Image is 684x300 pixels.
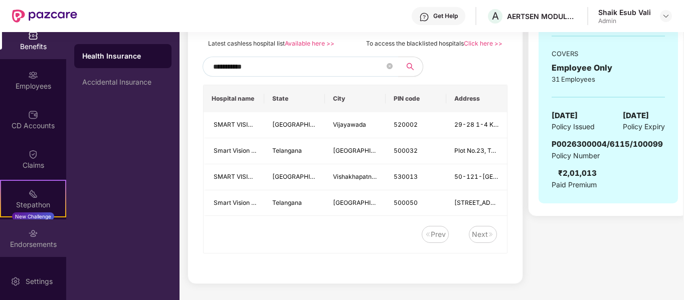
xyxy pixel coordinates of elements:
[662,12,670,20] img: svg+xml;base64,PHN2ZyBpZD0iRHJvcGRvd24tMzJ4MzIiIHhtbG5zPSJodHRwOi8vd3d3LnczLm9yZy8yMDAwL3N2ZyIgd2...
[23,276,56,286] div: Settings
[12,212,54,220] div: New Challenge
[454,121,614,128] span: 29-28 1-4 KOVELAMUDIVARI STREET, SURYARAOPET
[28,149,38,159] img: svg+xml;base64,PHN2ZyBpZD0iQ2xhaW0iIHhtbG5zPSJodHRwOi8vd3d3LnczLm9yZy8yMDAwL3N2ZyIgd2lkdGg9IjIwIi...
[28,110,38,120] img: svg+xml;base64,PHN2ZyBpZD0iQ0RfQWNjb3VudHMiIGRhdGEtbmFtZT0iQ0QgQWNjb3VudHMiIHhtbG5zPSJodHRwOi8vd3...
[552,110,578,122] span: [DATE]
[431,229,446,240] div: Prev
[333,173,381,180] span: Vishakhapatnam
[464,40,502,47] a: Click here >>
[204,112,264,138] td: SMART VISION EYE SPECIALITIES PRIVATE LIMITED
[598,8,651,17] div: Shaik Esub Vali
[204,190,264,216] td: Smart Vision Eye Hospital
[552,139,663,149] span: P0026300004/6115/100099
[264,164,325,190] td: Andhra Pradesh
[333,147,396,154] span: [GEOGRAPHIC_DATA]
[285,40,334,47] a: Available here >>
[204,138,264,164] td: Smart Vision Eye Specialities Pvt Ltd
[325,112,386,138] td: Vijayawada
[552,121,595,132] span: Policy Issued
[387,62,393,72] span: close-circle
[552,74,665,84] div: 31 Employees
[454,173,611,180] span: 50-121-[GEOGRAPHIC_DATA], [GEOGRAPHIC_DATA]
[212,95,256,103] span: Hospital name
[472,229,488,240] div: Next
[264,85,325,112] th: State
[325,190,386,216] td: Hyderabad
[11,276,21,286] img: svg+xml;base64,PHN2ZyBpZD0iU2V0dGluZy0yMHgyMCIgeG1sbnM9Imh0dHA6Ly93d3cudzMub3JnLzIwMDAvc3ZnIiB3aW...
[446,112,507,138] td: 29-28 1-4 KOVELAMUDIVARI STREET, SURYARAOPET
[272,121,335,128] span: [GEOGRAPHIC_DATA]
[552,151,600,160] span: Policy Number
[272,147,302,154] span: Telangana
[28,228,38,238] img: svg+xml;base64,PHN2ZyBpZD0iRW5kb3JzZW1lbnRzIiB4bWxucz0iaHR0cDovL3d3dy53My5vcmcvMjAwMC9zdmciIHdpZH...
[214,147,317,154] span: Smart Vision Eye Specialities Pvt Ltd
[366,40,464,47] span: To access the blacklisted hospitals
[28,31,38,41] img: svg+xml;base64,PHN2ZyBpZD0iQmVuZWZpdHMiIHhtbG5zPSJodHRwOi8vd3d3LnczLm9yZy8yMDAwL3N2ZyIgd2lkdGg9Ij...
[208,40,285,47] span: Latest cashless hospital list
[214,121,362,128] span: SMART VISION EYE SPECIALITIES PRIVATE LIMITED
[387,63,393,69] span: close-circle
[386,85,446,112] th: PIN code
[394,199,418,206] span: 500050
[419,12,429,22] img: svg+xml;base64,PHN2ZyBpZD0iSGVscC0zMngzMiIgeG1sbnM9Imh0dHA6Ly93d3cudzMub3JnLzIwMDAvc3ZnIiB3aWR0aD...
[446,138,507,164] td: Plot No.23, Telecom Nagar, Gachibowli Serilingampally Rangareddy
[433,12,458,20] div: Get Help
[325,85,386,112] th: City
[12,10,77,23] img: New Pazcare Logo
[272,199,302,206] span: Telangana
[507,12,577,21] div: AERTSEN MODULARS PRIVATE LIMITED
[204,85,264,112] th: Hospital name
[325,138,386,164] td: Hyderabad
[28,189,38,199] img: svg+xml;base64,PHN2ZyB4bWxucz0iaHR0cDovL3d3dy53My5vcmcvMjAwMC9zdmciIHdpZHRoPSIyMSIgaGVpZ2h0PSIyMC...
[598,17,651,25] div: Admin
[454,199,612,206] span: [STREET_ADDRESS][PERSON_NAME][PERSON_NAME]
[333,121,366,128] span: Vijayawada
[558,167,597,179] div: ₹2,01,013
[552,179,597,190] span: Paid Premium
[398,57,423,77] button: search
[1,200,65,210] div: Stepathon
[325,164,386,190] td: Vishakhapatnam
[394,173,418,180] span: 530013
[398,63,423,71] span: search
[214,173,300,180] span: SMART VISION EYE HOSPITAL
[272,173,335,180] span: [GEOGRAPHIC_DATA]
[623,110,649,122] span: [DATE]
[425,231,431,237] img: svg+xml;base64,PHN2ZyB4bWxucz0iaHR0cDovL3d3dy53My5vcmcvMjAwMC9zdmciIHdpZHRoPSIxNiIgaGVpZ2h0PSIxNi...
[82,51,163,61] div: Health Insurance
[552,49,665,59] div: COVERS
[454,147,647,154] span: Plot No.23, Telecom Nagar, Gachibowli Serilingampally Rangareddy
[28,70,38,80] img: svg+xml;base64,PHN2ZyBpZD0iRW1wbG95ZWVzIiB4bWxucz0iaHR0cDovL3d3dy53My5vcmcvMjAwMC9zdmciIHdpZHRoPS...
[446,190,507,216] td: D No 7 153 S 1 NH65 Mythri Nagar Colony, Road No.2, Shanti Nagar Colony Madhina Guda
[394,147,418,154] span: 500032
[454,95,499,103] span: Address
[333,199,396,206] span: [GEOGRAPHIC_DATA]
[264,190,325,216] td: Telangana
[204,164,264,190] td: SMART VISION EYE HOSPITAL
[264,138,325,164] td: Telangana
[264,112,325,138] td: Andhra Pradesh
[82,78,163,86] div: Accidental Insurance
[446,85,507,112] th: Address
[214,199,286,206] span: Smart Vision Eye Hospital
[623,121,665,132] span: Policy Expiry
[446,164,507,190] td: 50-121-75,Svr Complex, North Extension Seethammadhara
[552,62,665,74] div: Employee Only
[488,231,494,237] img: svg+xml;base64,PHN2ZyB4bWxucz0iaHR0cDovL3d3dy53My5vcmcvMjAwMC9zdmciIHdpZHRoPSIxNiIgaGVpZ2h0PSIxNi...
[394,121,418,128] span: 520002
[492,10,499,22] span: A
